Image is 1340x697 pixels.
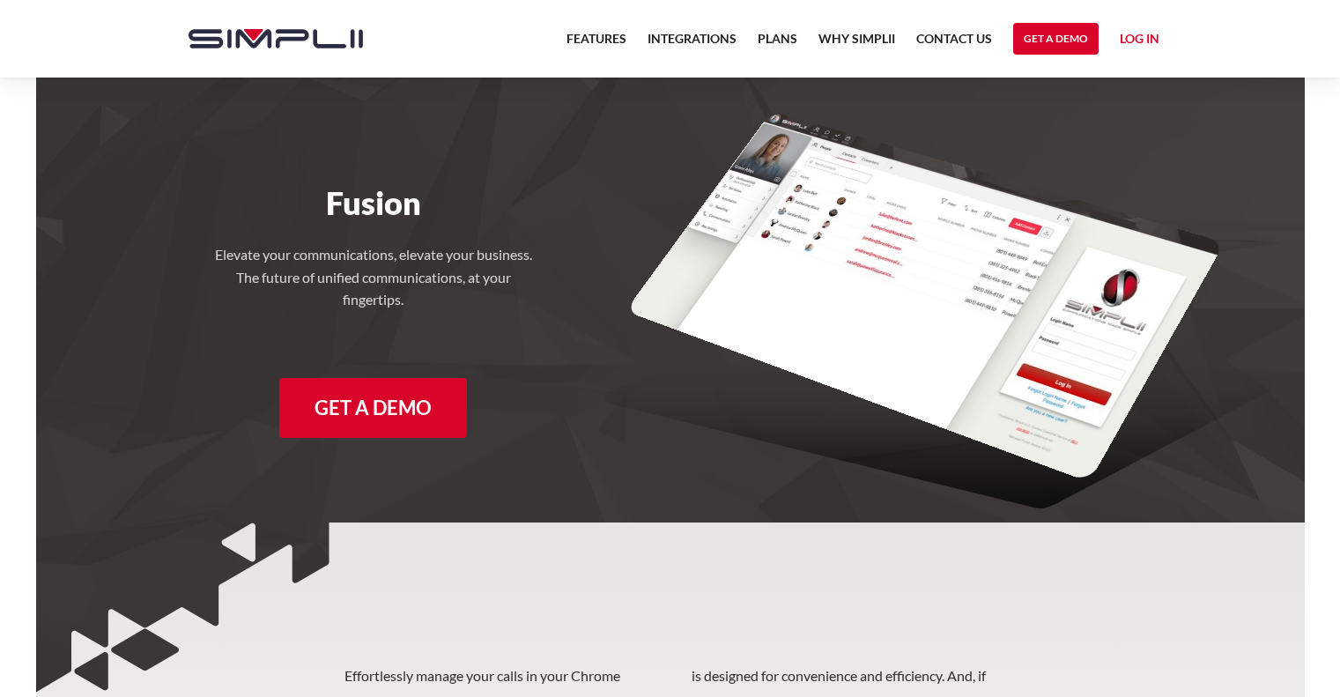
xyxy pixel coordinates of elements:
h1: Fusion [171,183,577,222]
a: Features [566,28,626,60]
a: Get a Demo [1013,23,1099,55]
a: Contact US [916,28,992,60]
a: Why Simplii [818,28,895,60]
img: Simplii [189,29,363,48]
a: Integrations [648,28,737,60]
a: Plans [758,28,797,60]
a: Get a Demo [279,378,467,438]
a: Log in [1120,28,1159,55]
h4: Elevate your communications, elevate your business. The future of unified communications, at your... [215,243,532,311]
